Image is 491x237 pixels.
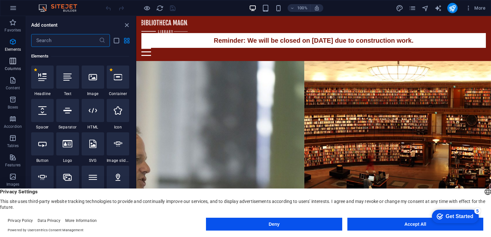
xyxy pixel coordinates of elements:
[107,125,129,130] span: Icon
[112,37,120,44] button: list-view
[7,143,19,148] p: Tables
[82,166,104,197] div: Menu
[465,5,486,11] span: More
[123,37,130,44] button: grid-view
[56,132,79,163] div: Logo
[5,3,52,17] div: Get Started 5 items remaining, 0% complete
[143,4,151,12] button: Click here to leave preview mode and continue editing
[56,125,79,130] span: Separator
[82,158,104,163] span: SVG
[6,85,20,91] p: Content
[463,3,488,13] button: More
[6,182,20,187] p: Images
[31,34,99,47] input: Search
[396,4,403,12] i: Design (Ctrl+Alt+Y)
[48,1,54,8] div: 5
[5,47,21,52] p: Elements
[449,4,456,12] i: Publish
[56,66,79,96] div: Text
[31,52,129,60] h6: Elements
[447,3,458,13] button: publish
[109,68,113,72] span: Remove from favorites
[107,158,129,163] span: Image slider
[409,4,416,12] i: Pages (Ctrl+Alt+S)
[434,4,442,12] i: AI Writer
[31,99,54,130] div: Spacer
[5,162,21,168] p: Features
[82,91,104,96] span: Image
[31,66,54,96] div: Headline
[31,91,54,96] span: Headline
[56,99,79,130] div: Separator
[82,66,104,96] div: Image
[56,91,79,96] span: Text
[434,4,442,12] button: text_generator
[82,132,104,163] div: SVG
[156,4,164,12] i: Reload page
[31,21,58,29] h6: Add content
[19,7,47,13] div: Get Started
[107,66,129,96] div: Container
[56,158,79,163] span: Logo
[82,125,104,130] span: HTML
[4,124,22,129] p: Accordion
[56,166,79,197] div: Gallery
[156,4,164,12] button: reload
[422,4,429,12] button: navigator
[31,125,54,130] span: Spacer
[107,132,129,163] div: Image slider
[107,166,129,197] div: Map
[34,68,37,72] span: Remove from favorites
[107,91,129,96] span: Container
[31,166,54,197] div: Slider
[4,28,21,33] p: Favorites
[107,99,129,130] div: Icon
[422,4,429,12] i: Navigator
[31,132,54,163] div: Button
[37,4,85,12] img: Editor Logo
[314,5,320,11] i: On resize automatically adjust zoom level to fit chosen device.
[82,99,104,130] div: HTML
[123,21,130,29] button: close panel
[8,105,18,110] p: Boxes
[5,66,21,71] p: Columns
[297,4,308,12] h6: 100%
[409,4,416,12] button: pages
[396,4,404,12] button: design
[31,158,54,163] span: Button
[288,4,310,12] button: 100%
